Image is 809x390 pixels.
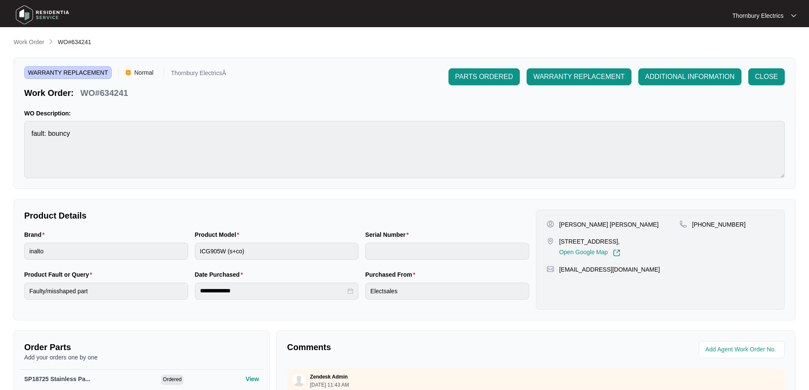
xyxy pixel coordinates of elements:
[365,283,529,300] input: Purchased From
[645,72,735,82] span: ADDITIONAL INFORMATION
[365,270,419,279] label: Purchased From
[12,38,46,47] a: Work Order
[547,220,554,228] img: user-pin
[559,220,659,229] p: [PERSON_NAME] [PERSON_NAME]
[732,11,784,20] p: Thornbury Electrics
[24,283,188,300] input: Product Fault or Query
[24,121,785,178] textarea: fault: bouncy
[200,286,346,295] input: Date Purchased
[791,14,796,18] img: dropdown arrow
[245,375,259,383] p: View
[310,373,348,380] p: Zendesk Admin
[533,72,625,82] span: WARRANTY REPLACEMENT
[705,345,780,355] input: Add Agent Work Order No.
[48,38,54,45] img: chevron-right
[455,72,513,82] span: PARTS ORDERED
[24,353,259,362] p: Add your orders one by one
[13,2,72,28] img: residentia service logo
[287,341,530,353] p: Comments
[24,66,112,79] span: WARRANTY REPLACEMENT
[310,382,349,387] p: [DATE] 11:43 AM
[748,68,785,85] button: CLOSE
[527,68,631,85] button: WARRANTY REPLACEMENT
[14,38,44,46] p: Work Order
[24,87,73,99] p: Work Order:
[448,68,520,85] button: PARTS ORDERED
[293,374,305,387] img: user.svg
[24,270,96,279] label: Product Fault or Query
[365,230,412,239] label: Serial Number
[24,376,90,382] span: SP18725 Stainless Pa...
[131,66,157,79] span: Normal
[24,109,785,118] p: WO Description:
[24,243,188,260] input: Brand
[171,70,226,79] p: Thornbury ElectricsÂ
[24,341,259,353] p: Order Parts
[692,220,746,229] p: [PHONE_NUMBER]
[161,375,183,385] span: Ordered
[24,210,529,222] p: Product Details
[559,249,620,257] a: Open Google Map
[195,243,359,260] input: Product Model
[365,243,529,260] input: Serial Number
[559,237,620,246] p: [STREET_ADDRESS],
[195,230,243,239] label: Product Model
[613,249,620,257] img: Link-External
[547,265,554,273] img: map-pin
[24,230,48,239] label: Brand
[126,70,131,75] img: Vercel Logo
[638,68,741,85] button: ADDITIONAL INFORMATION
[559,265,660,274] p: [EMAIL_ADDRESS][DOMAIN_NAME]
[679,220,687,228] img: map-pin
[547,237,554,245] img: map-pin
[755,72,778,82] span: CLOSE
[58,39,91,45] span: WO#634241
[195,270,246,279] label: Date Purchased
[80,87,128,99] p: WO#634241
